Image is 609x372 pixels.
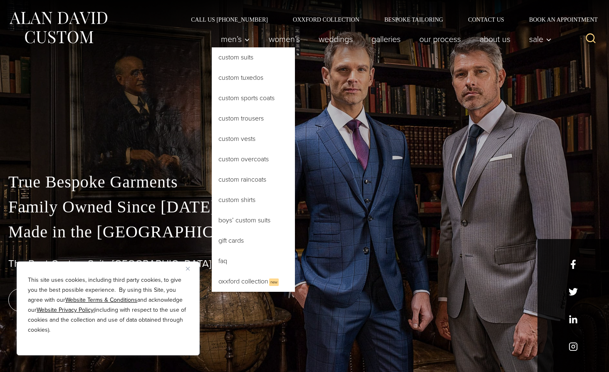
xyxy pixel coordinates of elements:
[8,288,125,312] a: book an appointment
[212,190,295,210] a: Custom Shirts
[581,29,601,49] button: View Search Form
[8,170,601,244] p: True Bespoke Garments Family Owned Since [DATE] Made in the [GEOGRAPHIC_DATA]
[212,210,295,230] a: Boys’ Custom Suits
[212,88,295,108] a: Custom Sports Coats
[529,35,552,43] span: Sale
[212,129,295,149] a: Custom Vests
[212,47,295,67] a: Custom Suits
[212,68,295,88] a: Custom Tuxedos
[178,17,280,22] a: Call Us [PHONE_NUMBER]
[372,17,456,22] a: Bespoke Tailoring
[212,271,295,292] a: Oxxford CollectionNew
[269,278,279,286] span: New
[186,264,196,273] button: Close
[309,31,362,47] a: weddings
[8,9,108,46] img: Alan David Custom
[362,31,410,47] a: Galleries
[28,275,188,335] p: This site uses cookies, including third party cookies, to give you the best possible experience. ...
[410,31,470,47] a: Our Process
[212,231,295,251] a: Gift Cards
[8,258,601,270] h1: The Best Custom Suits [GEOGRAPHIC_DATA] Has to Offer
[37,305,94,314] a: Website Privacy Policy
[517,17,601,22] a: Book an Appointment
[221,35,250,43] span: Men’s
[212,170,295,190] a: Custom Raincoats
[186,267,190,271] img: Close
[456,17,517,22] a: Contact Us
[178,17,601,22] nav: Secondary Navigation
[470,31,520,47] a: About Us
[212,108,295,128] a: Custom Trousers
[212,149,295,169] a: Custom Overcoats
[65,296,137,304] a: Website Terms & Conditions
[280,17,372,22] a: Oxxford Collection
[260,31,309,47] a: Women’s
[212,31,556,47] nav: Primary Navigation
[212,251,295,271] a: FAQ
